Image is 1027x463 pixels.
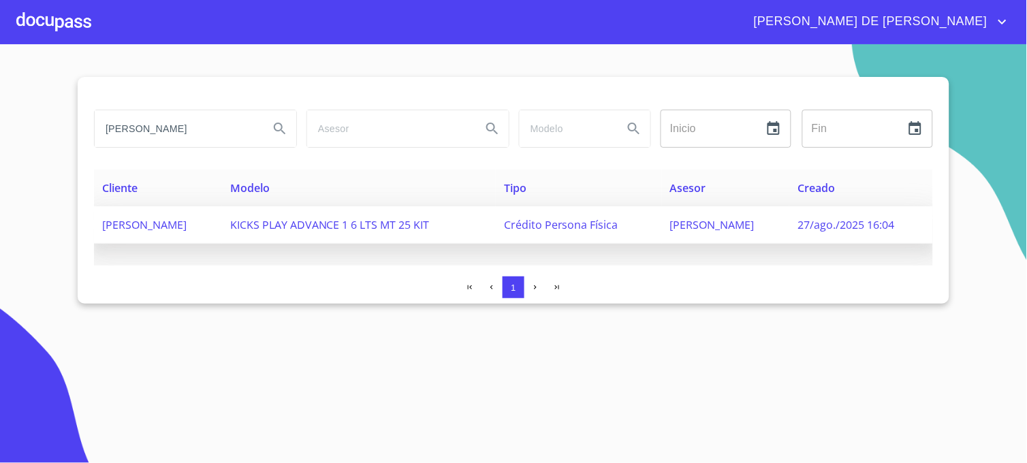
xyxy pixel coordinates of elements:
[230,180,270,195] span: Modelo
[504,180,526,195] span: Tipo
[670,180,706,195] span: Asesor
[307,110,471,147] input: search
[95,110,258,147] input: search
[230,217,430,232] span: KICKS PLAY ADVANCE 1 6 LTS MT 25 KIT
[102,180,138,195] span: Cliente
[102,217,187,232] span: [PERSON_NAME]
[511,283,516,293] span: 1
[504,217,618,232] span: Crédito Persona Física
[797,180,835,195] span: Creado
[744,11,1011,33] button: account of current user
[264,112,296,145] button: Search
[618,112,650,145] button: Search
[503,276,524,298] button: 1
[520,110,612,147] input: search
[670,217,755,232] span: [PERSON_NAME]
[744,11,994,33] span: [PERSON_NAME] DE [PERSON_NAME]
[476,112,509,145] button: Search
[797,217,894,232] span: 27/ago./2025 16:04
